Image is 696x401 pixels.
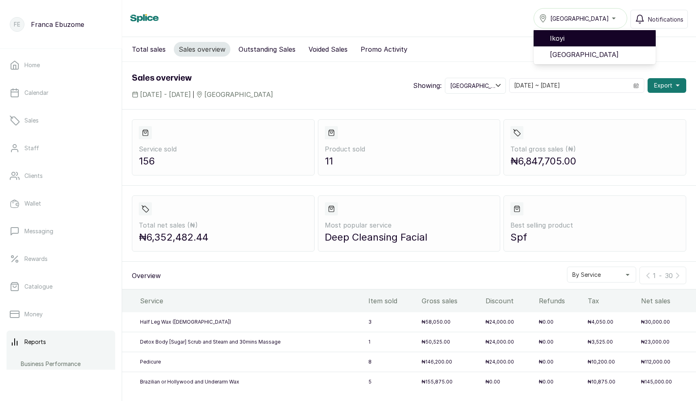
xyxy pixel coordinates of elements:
p: ₦0.00 [486,379,532,385]
p: Service sold [139,144,308,154]
input: Select date [510,79,628,92]
p: ₦6,847,705.00 [510,154,679,169]
p: Showing: [413,81,442,90]
p: Clients [24,172,43,180]
h1: Sales overview [132,72,273,85]
p: 5 [368,379,415,385]
p: Total gross sales ( ₦ ) [510,144,679,154]
p: Best selling product [510,220,679,230]
p: Calendar [24,89,48,97]
button: Sales overview [174,42,230,57]
p: ₦4,050.00 [588,319,635,325]
div: Tax [588,296,635,306]
p: ₦58,050.00 [422,319,479,325]
p: ₦112,000.00 [641,359,693,365]
span: [GEOGRAPHIC_DATA] [550,50,649,59]
span: | [193,90,195,99]
a: Business Performance [21,357,81,371]
span: [DATE] - [DATE] [140,90,191,99]
button: [GEOGRAPHIC_DATA] [534,8,627,28]
button: Promo Activity [356,42,412,57]
p: ₦10,875.00 [588,379,635,385]
p: ₦6,352,482.44 [139,230,308,245]
button: Outstanding Sales [234,42,300,57]
span: [GEOGRAPHIC_DATA] [204,90,273,99]
p: ₦0.00 [539,379,581,385]
p: Rewards [24,255,48,263]
p: Brazilian or Hollywood and Underarm Wax [140,379,362,385]
button: Export [648,78,686,93]
button: By Service [567,267,636,283]
a: Staff [7,137,115,160]
p: ₦50,525.00 [422,339,479,345]
p: ₦146,200.00 [422,359,479,365]
p: 156 [139,154,308,169]
span: Notifications [648,15,683,24]
p: Total net sales ( ₦ ) [139,220,308,230]
span: Export [654,81,672,90]
p: ₦0.00 [539,339,581,345]
button: Notifications [630,10,688,28]
p: ₦3,525.00 [588,339,635,345]
p: ₦23,000.00 [641,339,693,345]
p: Business Performance [21,360,81,368]
div: Refunds [539,296,581,306]
p: ₦24,000.00 [486,319,532,325]
p: ₦0.00 [539,359,581,365]
p: FE [14,20,20,28]
p: ₦145,000.00 [641,379,693,385]
p: Overview [132,271,161,280]
p: Pedicure [140,359,362,365]
svg: calendar [633,83,639,88]
p: Wallet [24,199,41,208]
a: Catalogue [7,275,115,298]
span: [GEOGRAPHIC_DATA] [550,14,609,23]
p: Most popular service [325,220,494,230]
p: 1 [368,339,415,345]
p: Product sold [325,144,494,154]
div: Gross sales [422,296,479,306]
button: [GEOGRAPHIC_DATA] [445,78,506,94]
p: ₦10,200.00 [588,359,635,365]
p: 8 [368,359,415,365]
button: Total sales [127,42,171,57]
p: Messaging [24,227,53,235]
p: ₦155,875.00 [422,379,479,385]
a: Clients [7,164,115,187]
a: Sales [7,109,115,132]
p: Home [24,61,40,69]
span: Ikoyi [550,33,649,43]
p: Franca Ebuzome [31,20,84,29]
ul: [GEOGRAPHIC_DATA] [534,28,656,64]
p: ₦24,000.00 [486,359,532,365]
p: ₦24,000.00 [486,339,532,345]
div: Discount [486,296,532,306]
p: Catalogue [24,283,53,291]
a: Money [7,303,115,326]
span: By Service [572,270,601,279]
p: ₦0.00 [539,319,581,325]
p: Half Leg Wax ([DEMOGRAPHIC_DATA]) [140,319,362,325]
p: 1 [653,271,656,280]
p: Spf [510,230,679,245]
a: Messaging [7,220,115,243]
a: Rewards [7,248,115,270]
p: Sales [24,116,39,125]
p: 3 [368,319,415,325]
a: Home [7,54,115,77]
span: [GEOGRAPHIC_DATA] [450,81,496,90]
a: Reports [7,331,115,353]
div: Net sales [641,296,693,306]
div: Item sold [368,296,415,306]
p: Money [24,310,43,318]
a: Wallet [7,192,115,215]
p: 11 [325,154,494,169]
p: Staff [24,144,39,152]
p: Detox Body [Sugar] Scrub and Steam and 30mins Massage [140,339,362,345]
button: Voided Sales [304,42,352,57]
p: Deep Cleansing Facial [325,230,494,245]
div: Service [140,296,362,306]
p: Reports [24,338,46,346]
a: Calendar [7,81,115,104]
p: - [659,271,662,280]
